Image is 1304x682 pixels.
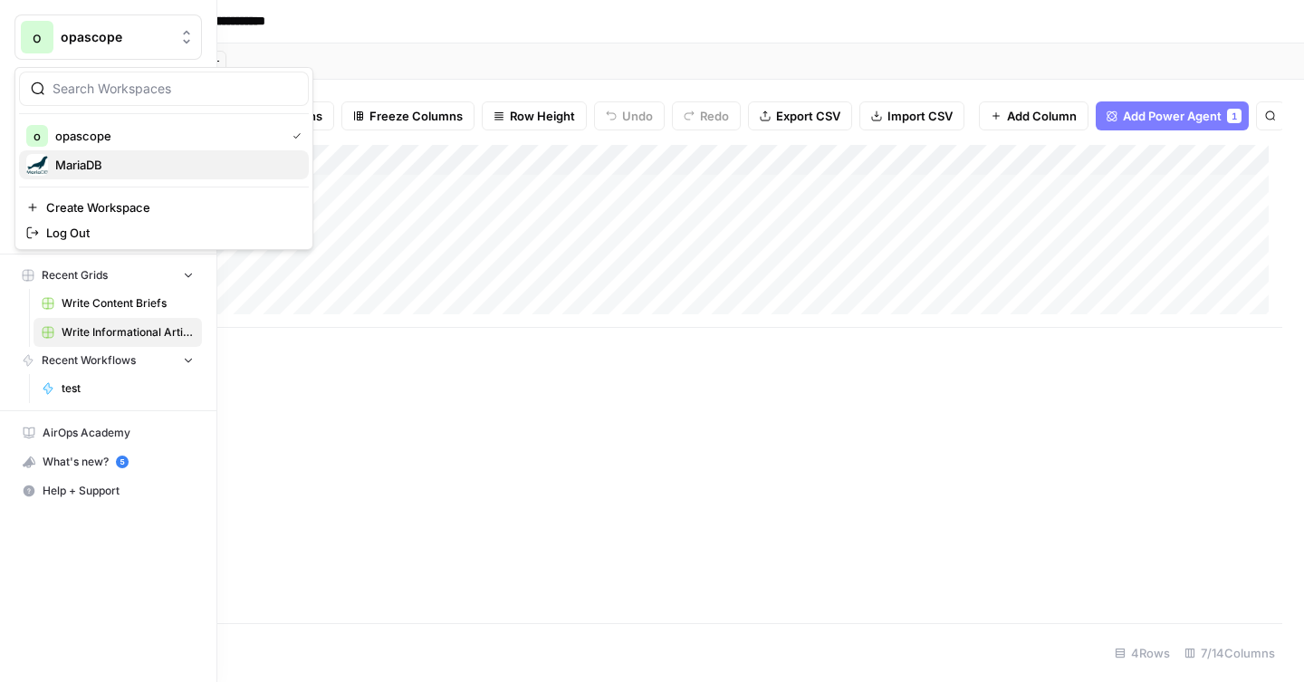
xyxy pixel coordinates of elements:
span: o [33,26,42,48]
a: AirOps Academy [14,418,202,447]
span: opascope [61,28,170,46]
button: Import CSV [859,101,964,130]
button: Undo [594,101,665,130]
text: 5 [120,457,124,466]
a: Write Informational Article [34,318,202,347]
span: Add Power Agent [1123,107,1222,125]
button: What's new? 5 [14,447,202,476]
span: test [62,380,194,397]
span: Recent Workflows [42,352,136,369]
span: Export CSV [776,107,840,125]
span: Redo [700,107,729,125]
span: AirOps Academy [43,425,194,441]
button: Redo [672,101,741,130]
a: Create Workspace [19,195,309,220]
span: Undo [622,107,653,125]
span: MariaDB [55,156,294,174]
button: Add Column [979,101,1088,130]
a: test [34,374,202,403]
input: Search Workspaces [53,80,297,98]
img: MariaDB Logo [26,154,48,176]
a: Log Out [19,220,309,245]
span: Write Content Briefs [62,295,194,312]
span: Recent Grids [42,267,108,283]
div: 7/14 Columns [1177,639,1282,668]
span: Log Out [46,224,294,242]
a: 5 [116,456,129,468]
button: Row Height [482,101,587,130]
div: Workspace: opascope [14,67,313,250]
div: What's new? [15,448,201,475]
span: Help + Support [43,483,194,499]
span: o [34,127,41,145]
button: Export CSV [748,101,852,130]
button: Freeze Columns [341,101,475,130]
button: Recent Grids [14,262,202,289]
span: Freeze Columns [369,107,463,125]
span: Create Workspace [46,198,294,216]
span: opascope [55,127,278,145]
div: 1 [1227,109,1242,123]
span: Row Height [510,107,575,125]
span: Add Column [1007,107,1077,125]
button: Workspace: opascope [14,14,202,60]
div: 4 Rows [1107,639,1177,668]
button: Recent Workflows [14,347,202,374]
button: Add Power Agent1 [1096,101,1249,130]
span: Write Informational Article [62,324,194,341]
a: Write Content Briefs [34,289,202,318]
button: Help + Support [14,476,202,505]
span: 1 [1232,109,1237,123]
span: Import CSV [887,107,953,125]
